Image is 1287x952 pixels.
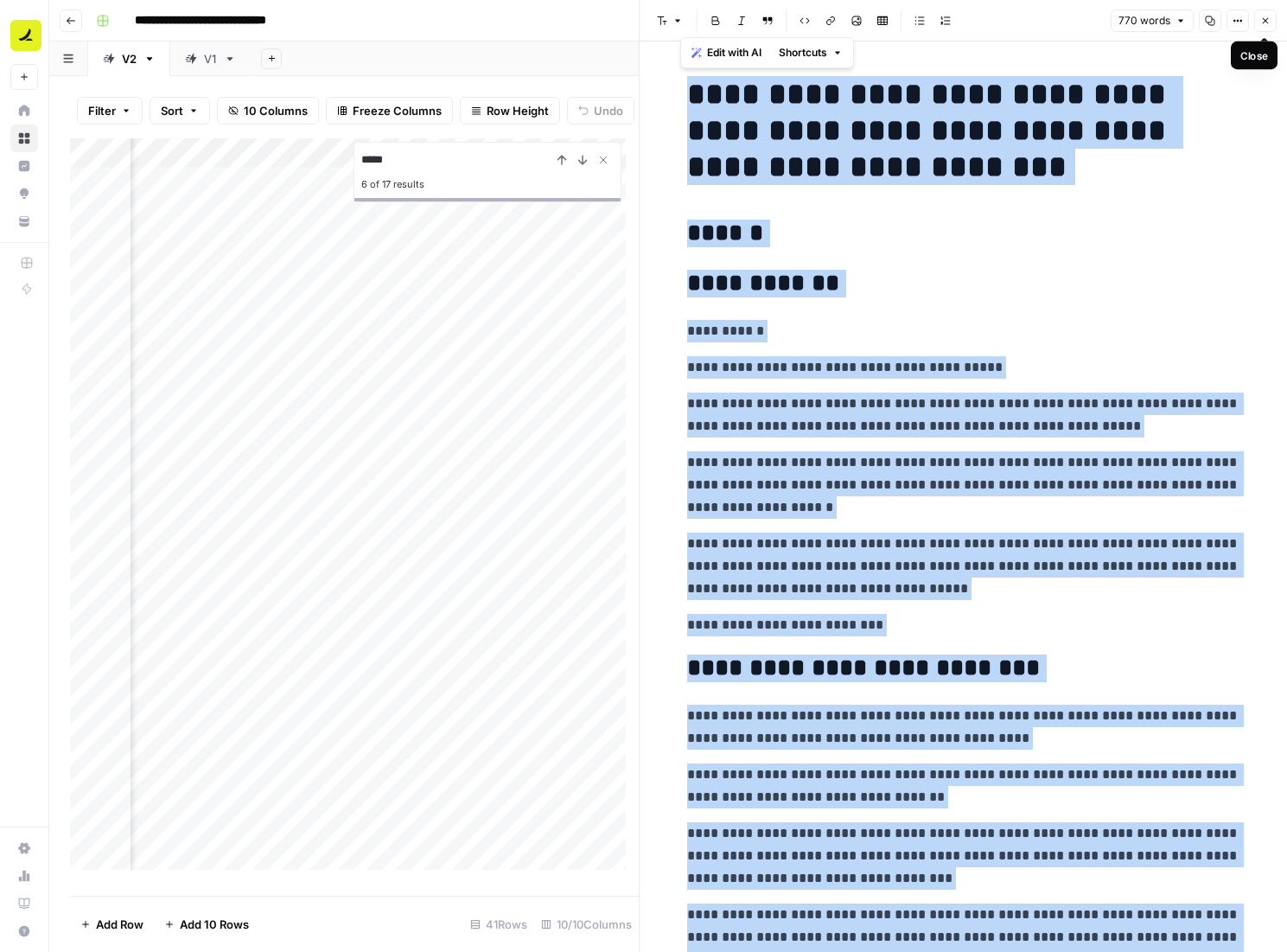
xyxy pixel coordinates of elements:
[685,42,768,64] button: Edit with AI
[10,14,38,57] button: Workspace: Ramp
[154,910,259,938] button: Add 10 Rows
[180,916,249,933] span: Add 10 Rows
[551,150,572,170] button: Previous Result
[594,102,623,119] span: Undo
[10,125,38,152] a: Browse
[10,152,38,180] a: Insights
[534,910,639,938] div: 10/10 Columns
[10,208,38,235] a: Your Data
[779,45,827,61] span: Shortcuts
[161,102,183,119] span: Sort
[463,910,534,938] div: 41 Rows
[10,180,38,208] a: Opportunities
[170,42,251,76] a: V1
[460,97,560,125] button: Row Height
[487,102,549,119] span: Row Height
[70,910,154,938] button: Add Row
[77,97,143,125] button: Filter
[772,42,850,64] button: Shortcuts
[10,890,38,917] a: Learning Hub
[353,102,442,119] span: Freeze Columns
[10,20,41,51] img: Ramp Logo
[96,916,143,933] span: Add Row
[707,45,761,61] span: Edit with AI
[244,102,308,119] span: 10 Columns
[88,42,170,76] a: V2
[10,917,38,945] button: Help + Support
[1118,13,1170,29] span: 770 words
[10,862,38,890] a: Usage
[326,97,453,125] button: Freeze Columns
[217,97,319,125] button: 10 Columns
[150,97,210,125] button: Sort
[10,97,38,125] a: Home
[567,97,634,125] button: Undo
[122,50,137,67] div: V2
[593,150,614,170] button: Close Search
[1111,10,1194,32] button: 770 words
[572,150,593,170] button: Next Result
[10,834,38,862] a: Settings
[88,102,116,119] span: Filter
[204,50,217,67] div: V1
[1240,48,1268,63] div: Close
[361,174,614,195] div: 6 of 17 results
